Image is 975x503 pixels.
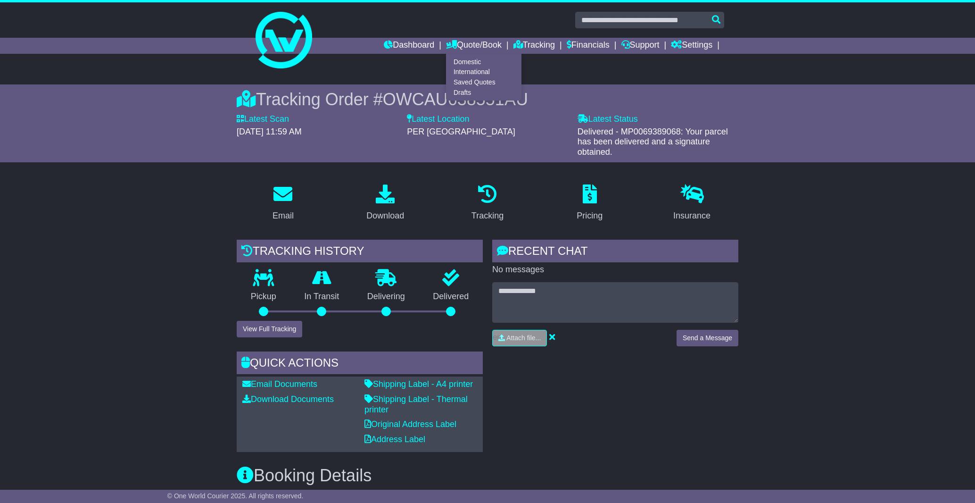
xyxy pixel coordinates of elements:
[364,394,468,414] a: Shipping Label - Thermal printer
[673,210,711,222] div: Insurance
[578,114,638,125] label: Latest Status
[446,77,521,88] a: Saved Quotes
[237,292,290,302] p: Pickup
[237,466,738,485] h3: Booking Details
[677,330,738,346] button: Send a Message
[383,90,528,109] span: OWCAU638551AU
[621,38,660,54] a: Support
[471,210,504,222] div: Tracking
[242,379,317,389] a: Email Documents
[667,181,717,226] a: Insurance
[273,210,294,222] div: Email
[167,492,304,500] span: © One World Courier 2025. All rights reserved.
[237,114,289,125] label: Latest Scan
[407,127,515,136] span: PER [GEOGRAPHIC_DATA]
[266,181,300,226] a: Email
[465,181,510,226] a: Tracking
[364,419,456,429] a: Original Address Label
[290,292,354,302] p: In Transit
[237,321,302,337] button: View Full Tracking
[446,54,521,101] div: Quote/Book
[242,394,334,404] a: Download Documents
[446,57,521,67] a: Domestic
[237,240,483,265] div: Tracking history
[407,114,469,125] label: Latest Location
[353,292,419,302] p: Delivering
[492,265,738,275] p: No messages
[578,127,728,157] span: Delivered - MP0069389068: Your parcel has been delivered and a signature obtained.
[446,38,502,54] a: Quote/Book
[364,435,425,444] a: Address Label
[492,240,738,265] div: RECENT CHAT
[570,181,609,226] a: Pricing
[419,292,483,302] p: Delivered
[366,210,404,222] div: Download
[237,352,483,377] div: Quick Actions
[446,87,521,98] a: Drafts
[513,38,555,54] a: Tracking
[360,181,410,226] a: Download
[364,379,473,389] a: Shipping Label - A4 printer
[237,89,738,109] div: Tracking Order #
[577,210,603,222] div: Pricing
[671,38,712,54] a: Settings
[446,67,521,77] a: International
[384,38,434,54] a: Dashboard
[237,127,302,136] span: [DATE] 11:59 AM
[567,38,610,54] a: Financials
